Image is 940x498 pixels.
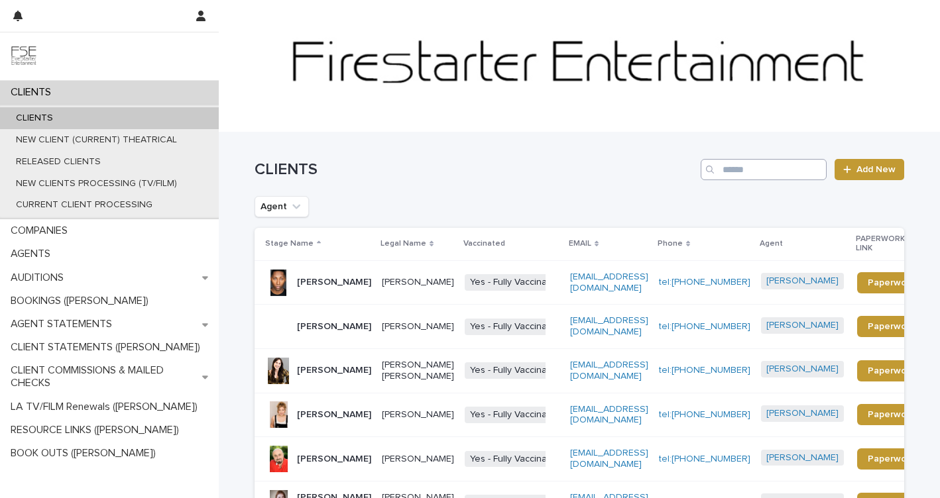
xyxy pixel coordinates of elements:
[701,159,827,180] input: Search
[5,318,123,330] p: AGENT STATEMENTS
[255,160,695,179] h1: CLIENTS
[382,321,454,332] p: [PERSON_NAME]
[255,196,309,217] button: Agent
[868,454,915,464] span: Paperwork
[5,341,211,354] p: CLIENT STATEMENTS ([PERSON_NAME])
[658,236,683,251] p: Phone
[465,319,566,335] span: Yes - Fully Vaccinated
[835,159,904,180] a: Add New
[760,236,783,251] p: Agent
[11,43,37,70] img: 9JgRvJ3ETPGCJDhvPVA5
[868,278,915,287] span: Paperwork
[659,410,750,419] a: tel:[PHONE_NUMBER]
[5,364,202,389] p: CLIENT COMMISSIONS & MAILED CHECKS
[463,236,505,251] p: Vaccinated
[659,366,750,375] a: tel:[PHONE_NUMBER]
[856,232,918,256] p: PAPERWORK LINK
[857,316,925,337] a: Paperwork
[570,405,648,425] a: [EMAIL_ADDRESS][DOMAIN_NAME]
[5,113,64,124] p: CLIENTS
[766,364,839,375] a: [PERSON_NAME]
[5,424,190,436] p: RESOURCE LINKS ([PERSON_NAME])
[569,236,591,251] p: EMAIL
[265,236,314,251] p: Stage Name
[857,404,925,425] a: Paperwork
[766,408,839,419] a: [PERSON_NAME]
[766,320,839,331] a: [PERSON_NAME]
[297,365,371,376] p: [PERSON_NAME]
[570,360,648,381] a: [EMAIL_ADDRESS][DOMAIN_NAME]
[868,322,915,331] span: Paperwork
[465,407,566,423] span: Yes - Fully Vaccinated
[766,452,839,464] a: [PERSON_NAME]
[5,224,78,237] p: COMPANIES
[382,409,454,421] p: [PERSON_NAME]
[5,178,188,189] p: NEW CLIENTS PROCESSING (TV/FILM)
[570,316,648,336] a: [EMAIL_ADDRESS][DOMAIN_NAME]
[5,295,159,307] p: BOOKINGS ([PERSON_NAME])
[5,86,62,99] p: CLIENTS
[381,236,426,251] p: Legal Name
[5,134,188,146] p: NEW CLIENT (CURRENT) THEATRICAL
[5,401,208,413] p: LA TV/FILM Renewals ([PERSON_NAME])
[857,272,925,293] a: Paperwork
[868,366,915,375] span: Paperwork
[382,277,454,288] p: [PERSON_NAME]
[5,447,166,460] p: BOOK OUTS ([PERSON_NAME])
[297,454,371,465] p: [PERSON_NAME]
[868,410,915,419] span: Paperwork
[5,199,163,211] p: CURRENT CLIENT PROCESSING
[5,248,61,260] p: AGENTS
[856,165,896,174] span: Add New
[570,448,648,469] a: [EMAIL_ADDRESS][DOMAIN_NAME]
[857,360,925,381] a: Paperwork
[659,454,750,464] a: tel:[PHONE_NUMBER]
[297,277,371,288] p: [PERSON_NAME]
[382,360,454,382] p: [PERSON_NAME] [PERSON_NAME]
[857,448,925,470] a: Paperwork
[766,275,839,287] a: [PERSON_NAME]
[465,362,566,379] span: Yes - Fully Vaccinated
[5,156,111,168] p: RELEASED CLIENTS
[570,272,648,293] a: [EMAIL_ADDRESS][DOMAIN_NAME]
[659,277,750,287] a: tel:[PHONE_NUMBER]
[465,451,566,468] span: Yes - Fully Vaccinated
[5,272,74,284] p: AUDITIONS
[297,321,371,332] p: [PERSON_NAME]
[465,274,566,291] span: Yes - Fully Vaccinated
[382,454,454,465] p: [PERSON_NAME]
[659,322,750,331] a: tel:[PHONE_NUMBER]
[297,409,371,421] p: [PERSON_NAME]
